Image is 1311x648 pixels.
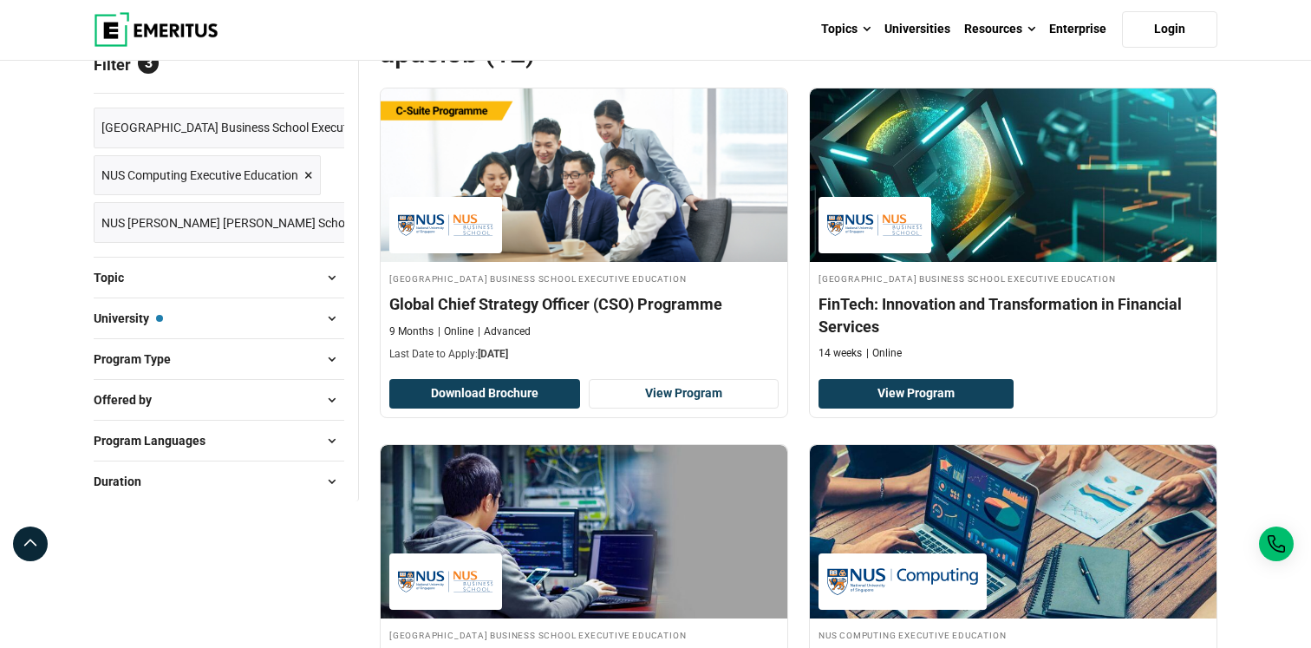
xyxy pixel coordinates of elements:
[398,206,493,245] img: National University of Singapore Business School Executive Education
[381,88,787,262] img: Global Chief Strategy Officer (CSO) Programme | Online Leadership Course
[94,428,344,454] button: Program Languages
[389,379,580,409] button: Download Brochure
[94,309,163,328] span: University
[589,379,779,409] a: View Program
[94,387,344,413] button: Offered by
[810,88,1216,370] a: Finance Course by National University of Singapore Business School Executive Education - National...
[94,155,321,196] a: NUS Computing Executive Education ×
[94,36,344,93] p: Filter
[381,88,787,371] a: Leadership Course by National University of Singapore Business School Executive Education - Octob...
[101,166,298,185] span: NUS Computing Executive Education
[94,202,441,243] a: NUS [PERSON_NAME] [PERSON_NAME] School of Medicine ×
[819,627,1208,642] h4: NUS Computing Executive Education
[94,390,166,409] span: Offered by
[290,56,344,78] a: Reset all
[827,562,978,601] img: NUS Computing Executive Education
[94,305,344,331] button: University
[101,213,419,232] span: NUS [PERSON_NAME] [PERSON_NAME] School of Medicine
[389,293,779,315] h4: Global Chief Strategy Officer (CSO) Programme
[1122,11,1217,48] a: Login
[304,163,313,188] span: ×
[810,445,1216,619] img: Analytics: From Data to Insights | Online Data Science and Analytics Course
[94,472,155,491] span: Duration
[94,265,344,291] button: Topic
[94,468,344,494] button: Duration
[398,562,493,601] img: National University of Singapore Business School Executive Education
[478,348,508,360] span: [DATE]
[101,118,420,137] span: [GEOGRAPHIC_DATA] Business School Executive Education
[94,268,138,287] span: Topic
[389,271,779,285] h4: [GEOGRAPHIC_DATA] Business School Executive Education
[138,53,159,74] span: 3
[819,346,862,361] p: 14 weeks
[389,627,779,642] h4: [GEOGRAPHIC_DATA] Business School Executive Education
[819,271,1208,285] h4: [GEOGRAPHIC_DATA] Business School Executive Education
[389,347,779,362] p: Last Date to Apply:
[94,108,442,148] a: [GEOGRAPHIC_DATA] Business School Executive Education ×
[381,445,787,619] img: Python For Analytics | Online Data Science and Analytics Course
[819,379,1014,409] a: View Program
[389,324,434,339] p: 9 Months
[94,350,185,369] span: Program Type
[478,324,531,339] p: Advanced
[438,324,473,339] p: Online
[810,88,1216,262] img: FinTech: Innovation and Transformation in Financial Services | Online Finance Course
[94,346,344,372] button: Program Type
[866,346,902,361] p: Online
[819,293,1208,337] h4: FinTech: Innovation and Transformation in Financial Services
[94,431,219,450] span: Program Languages
[827,206,923,245] img: National University of Singapore Business School Executive Education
